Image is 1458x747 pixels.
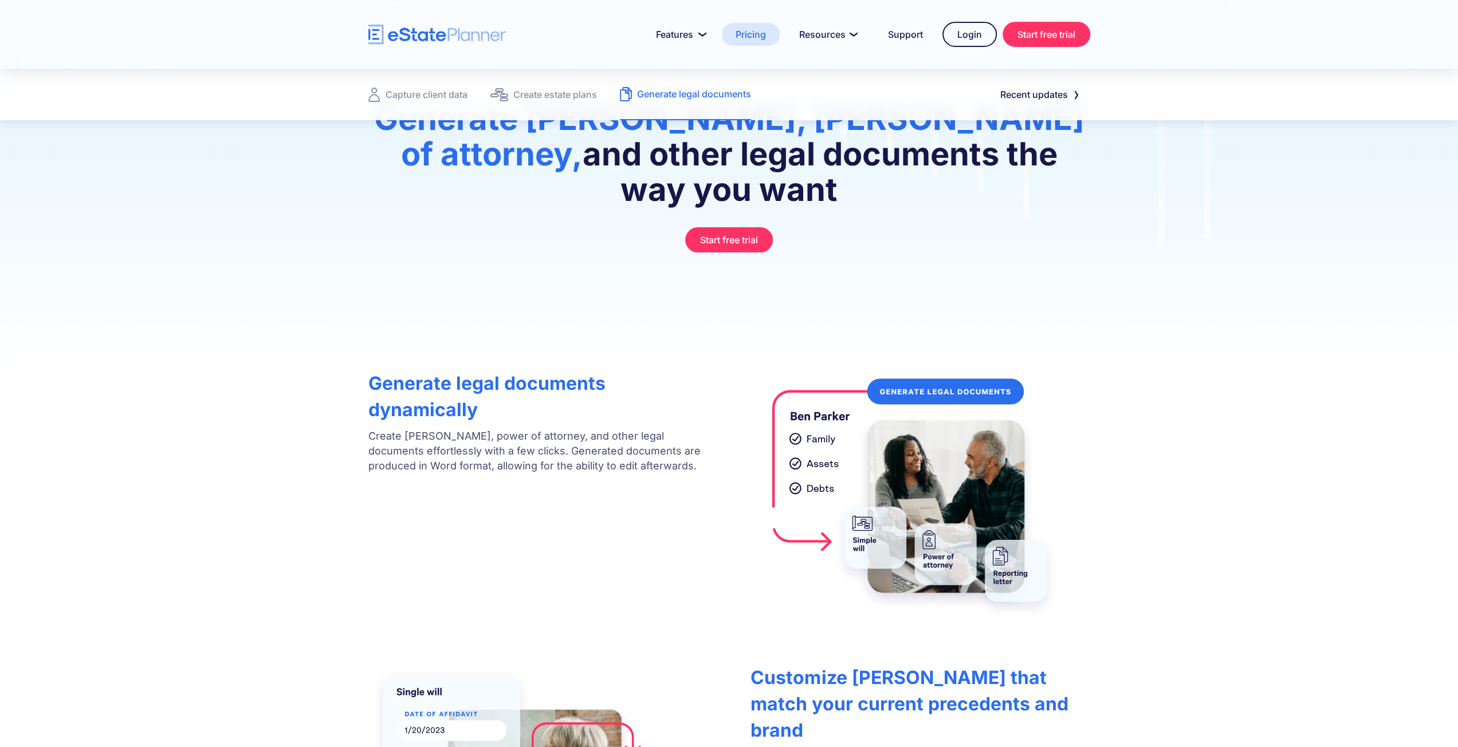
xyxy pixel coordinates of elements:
[620,69,751,120] a: Generate legal documents
[637,86,751,102] div: Generate legal documents
[874,23,937,46] a: Support
[785,23,868,46] a: Resources
[1000,86,1068,102] div: Recent updates
[513,86,597,102] div: Create estate plans
[685,227,773,252] a: Start free trial
[642,23,716,46] a: Features
[368,429,708,473] p: Create [PERSON_NAME], power of attorney, and other legal documents effortlessly with a few clicks...
[374,99,1084,173] span: Generate [PERSON_NAME], [PERSON_NAME] of attorney,
[368,372,606,421] strong: Generate legal documents dynamically
[750,666,1068,741] strong: Customize [PERSON_NAME] that match your current precedents and brand
[722,23,780,46] a: Pricing
[942,22,997,47] a: Login
[386,86,467,102] div: Capture client data
[759,365,1061,616] img: software for lawyers to generate wills, POAs, and other legal documents
[987,83,1090,106] a: Recent updates
[368,69,467,120] a: Capture client data
[368,25,506,45] a: home
[368,101,1090,219] h1: and other legal documents the way you want
[490,69,597,120] a: Create estate plans
[1003,22,1090,47] a: Start free trial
